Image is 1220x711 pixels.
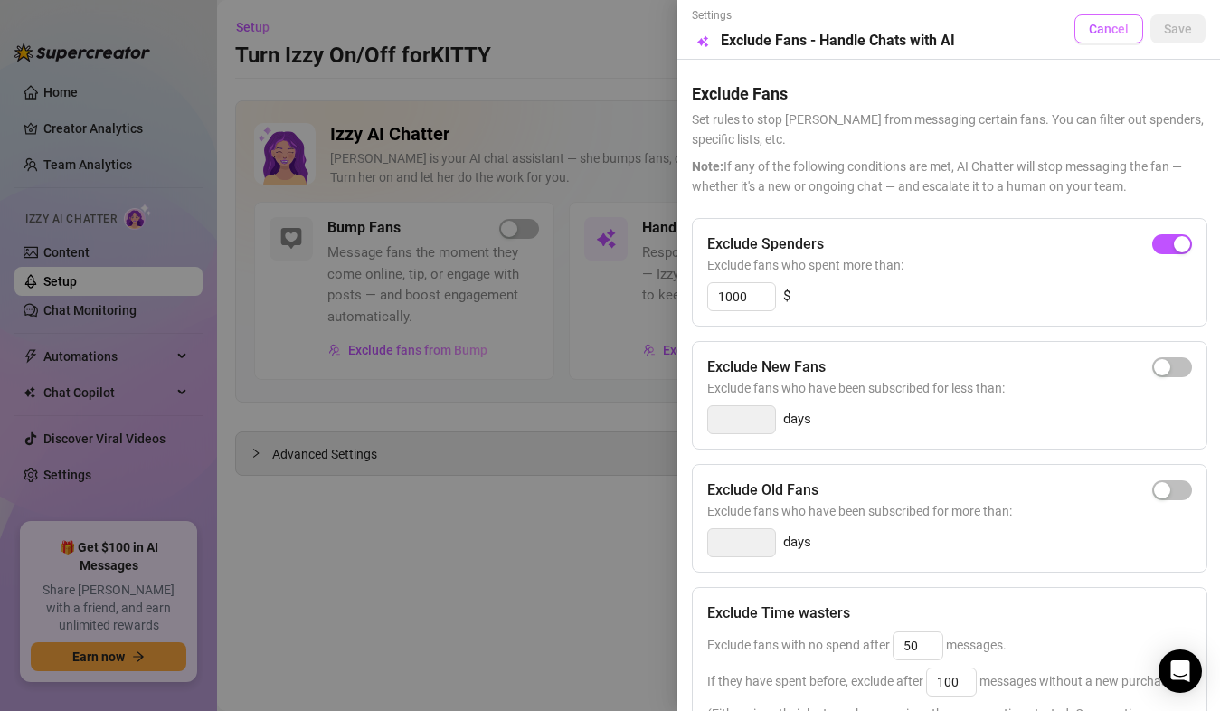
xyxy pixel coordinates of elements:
div: Open Intercom Messenger [1159,649,1202,693]
h5: Exclude Spenders [707,233,824,255]
span: days [783,409,811,431]
span: Settings [692,7,955,24]
span: Exclude fans who have been subscribed for more than: [707,501,1192,521]
h5: Exclude Time wasters [707,602,850,624]
span: If they have spent before, exclude after messages without a new purchase. [707,674,1177,688]
h5: Exclude Old Fans [707,479,818,501]
span: If any of the following conditions are met, AI Chatter will stop messaging the fan — whether it's... [692,156,1206,196]
span: Note: [692,159,723,174]
span: Cancel [1089,22,1129,36]
span: $ [783,286,790,308]
span: days [783,532,811,554]
span: Exclude fans who spent more than: [707,255,1192,275]
span: Exclude fans who have been subscribed for less than: [707,378,1192,398]
h5: Exclude Fans - Handle Chats with AI [721,30,955,52]
span: Exclude fans with no spend after messages. [707,638,1007,652]
button: Save [1150,14,1206,43]
button: Cancel [1074,14,1143,43]
h5: Exclude Fans [692,81,1206,106]
h5: Exclude New Fans [707,356,826,378]
span: Set rules to stop [PERSON_NAME] from messaging certain fans. You can filter out spenders, specifi... [692,109,1206,149]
